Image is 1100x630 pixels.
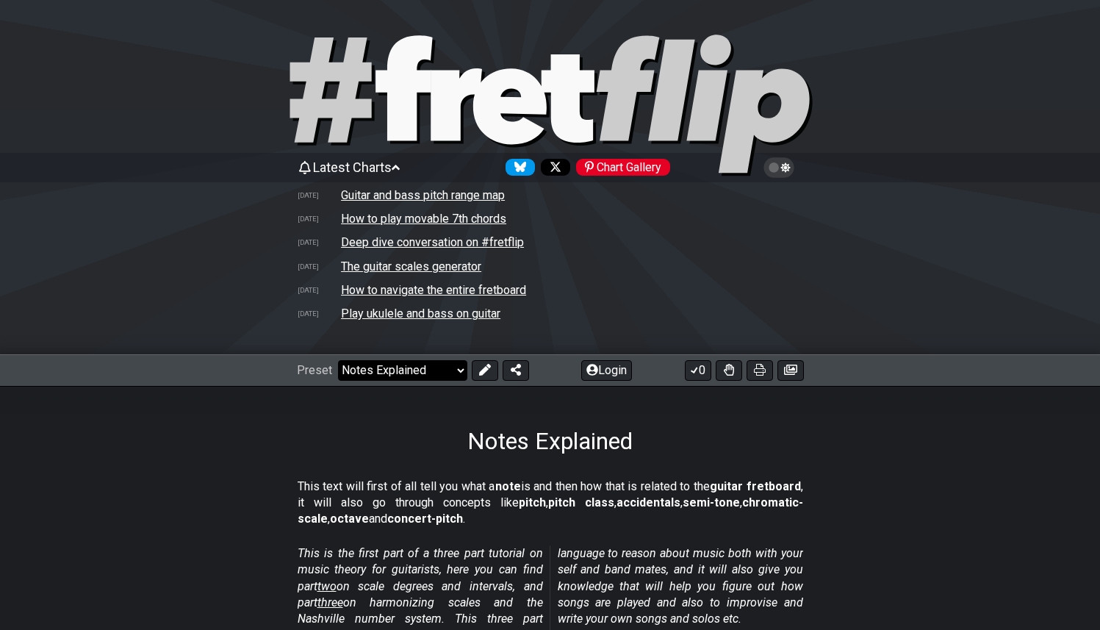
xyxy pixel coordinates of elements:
[710,479,801,493] strong: guitar fretboard
[500,159,535,176] a: Follow #fretflip at Bluesky
[297,231,804,254] tr: Deep dive conversation on #fretflip by Google NotebookLM
[297,282,341,298] td: [DATE]
[297,363,332,377] span: Preset
[297,235,341,250] td: [DATE]
[519,495,546,509] strong: pitch
[338,360,467,381] select: Preset
[576,159,670,176] div: Chart Gallery
[297,211,341,226] td: [DATE]
[495,479,521,493] strong: note
[330,512,369,526] strong: octave
[685,360,711,381] button: 0
[298,479,803,528] p: This text will first of all tell you what a is and then how that is related to the , it will also...
[297,254,804,278] tr: How to create scale and chord charts
[313,160,392,175] span: Latest Charts
[297,187,341,203] td: [DATE]
[716,360,742,381] button: Toggle Dexterity for all fretkits
[472,360,498,381] button: Edit Preset
[317,579,337,593] span: two
[297,306,341,321] td: [DATE]
[535,159,570,176] a: Follow #fretflip at X
[387,512,463,526] strong: concert-pitch
[340,211,507,226] td: How to play movable 7th chords
[570,159,670,176] a: #fretflip at Pinterest
[297,278,804,301] tr: Note patterns to navigate the entire fretboard
[297,301,804,325] tr: How to play ukulele and bass on your guitar
[340,187,506,203] td: Guitar and bass pitch range map
[747,360,773,381] button: Print
[771,161,788,174] span: Toggle light / dark theme
[467,427,633,455] h1: Notes Explained
[777,360,804,381] button: Create image
[340,235,525,250] td: Deep dive conversation on #fretflip
[297,259,341,274] td: [DATE]
[683,495,740,509] strong: semi-tone
[548,495,614,509] strong: pitch class
[340,306,501,321] td: Play ukulele and bass on guitar
[581,360,632,381] button: Login
[317,595,343,609] span: three
[503,360,529,381] button: Share Preset
[297,207,804,231] tr: How to play movable 7th chords on guitar
[616,495,680,509] strong: accidentals
[340,259,482,274] td: The guitar scales generator
[297,184,804,207] tr: A chart showing pitch ranges for different string configurations and tunings
[340,282,527,298] td: How to navigate the entire fretboard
